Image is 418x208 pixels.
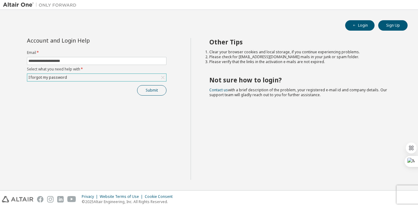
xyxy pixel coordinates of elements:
[209,87,387,97] span: with a brief description of the problem, your registered e-mail id and company details. Our suppo...
[209,55,397,59] li: Please check for [EMAIL_ADDRESS][DOMAIN_NAME] mails in your junk or spam folder.
[209,59,397,64] li: Please verify that the links in the activation e-mails are not expired.
[209,38,397,46] h2: Other Tips
[27,67,166,72] label: Select what you need help with
[82,194,100,199] div: Privacy
[27,38,139,43] div: Account and Login Help
[3,2,80,8] img: Altair One
[28,74,68,81] div: I forgot my password
[37,196,43,202] img: facebook.svg
[209,87,228,93] a: Contact us
[47,196,54,202] img: instagram.svg
[100,194,145,199] div: Website Terms of Use
[145,194,176,199] div: Cookie Consent
[27,74,166,81] div: I forgot my password
[67,196,76,202] img: youtube.svg
[345,20,375,31] button: Login
[27,50,166,55] label: Email
[57,196,64,202] img: linkedin.svg
[378,20,408,31] button: Sign Up
[209,76,397,84] h2: Not sure how to login?
[2,196,33,202] img: altair_logo.svg
[209,50,397,55] li: Clear your browser cookies and local storage, if you continue experiencing problems.
[82,199,176,204] p: © 2025 Altair Engineering, Inc. All Rights Reserved.
[137,85,166,96] button: Submit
